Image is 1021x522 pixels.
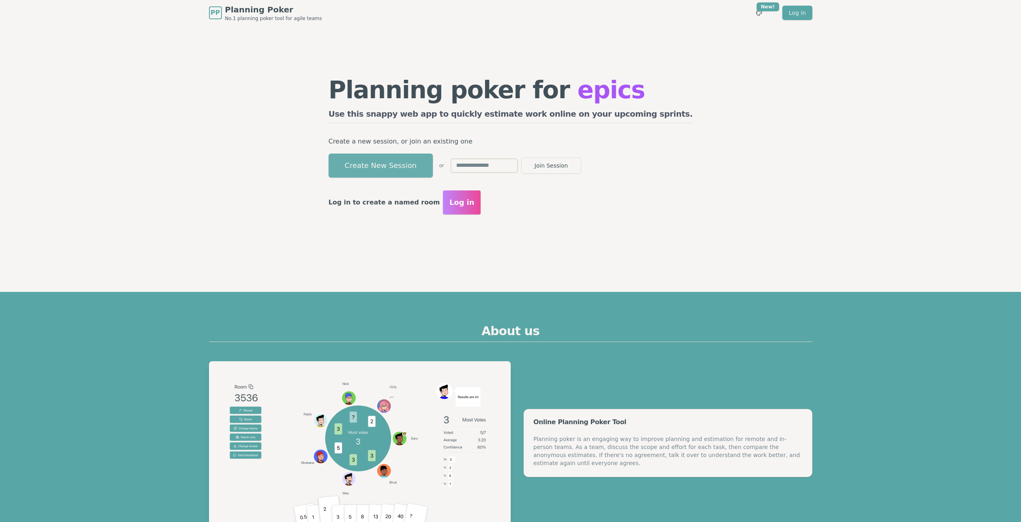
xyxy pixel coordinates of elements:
[577,76,645,104] span: epics
[439,162,444,169] span: or
[225,4,322,15] span: Planning Poker
[209,324,812,342] h2: About us
[757,2,779,11] div: New!
[209,4,322,22] a: PPPlanning PokerNo.1 planning poker tool for agile teams
[782,6,812,20] a: Log in
[329,154,433,178] button: Create New Session
[534,419,802,425] div: Online Planning Poker Tool
[449,197,474,208] span: Log in
[211,8,220,18] span: PP
[329,197,440,208] p: Log in to create a named room
[329,136,693,147] p: Create a new session, or join an existing one
[534,435,802,467] div: Planning poker is an engaging way to improve planning and estimation for remote and in-person tea...
[752,6,766,20] button: New!
[225,15,322,22] span: No.1 planning poker tool for agile teams
[329,108,693,123] h2: Use this snappy web app to quickly estimate work online on your upcoming sprints.
[443,190,481,214] button: Log in
[329,78,693,102] h1: Planning poker for
[521,158,581,174] button: Join Session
